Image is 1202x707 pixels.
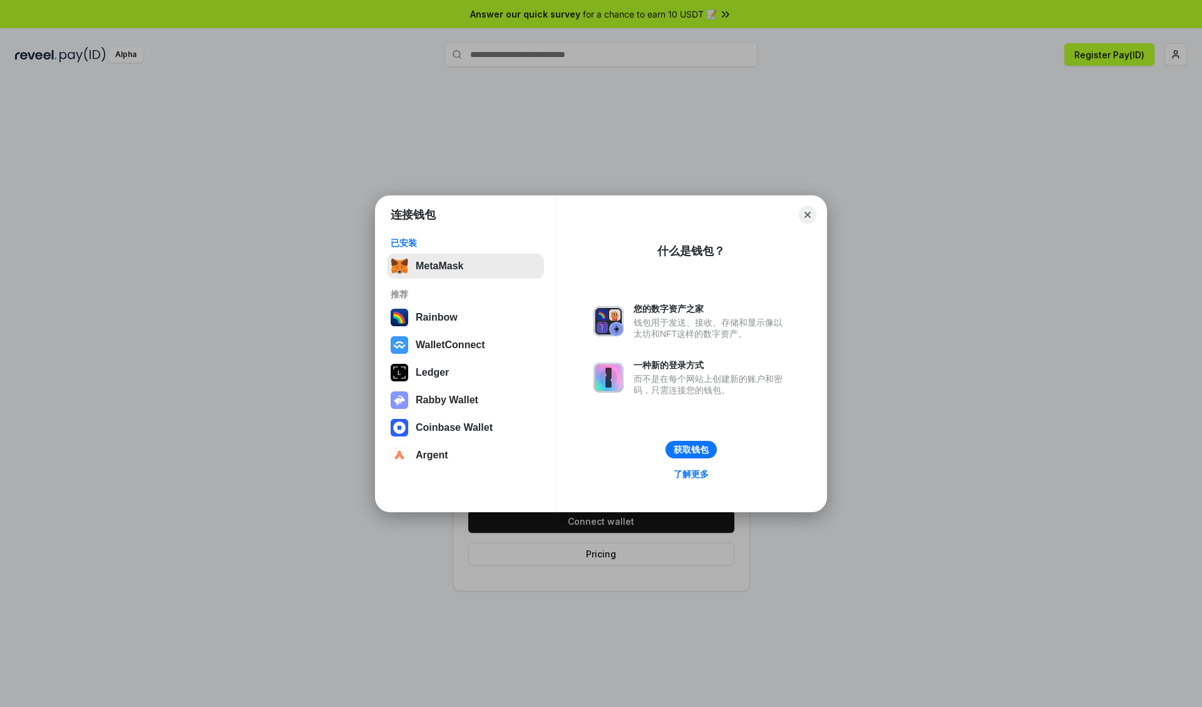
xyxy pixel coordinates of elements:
[391,336,408,354] img: svg+xml,%3Csvg%20width%3D%2228%22%20height%3D%2228%22%20viewBox%3D%220%200%2028%2028%22%20fill%3D...
[799,206,816,224] button: Close
[674,468,709,480] div: 了解更多
[387,443,544,468] button: Argent
[657,244,725,259] div: 什么是钱包？
[593,306,624,336] img: svg+xml,%3Csvg%20xmlns%3D%22http%3A%2F%2Fwww.w3.org%2F2000%2Fsvg%22%20fill%3D%22none%22%20viewBox...
[387,415,544,440] button: Coinbase Wallet
[387,305,544,330] button: Rainbow
[391,419,408,436] img: svg+xml,%3Csvg%20width%3D%2228%22%20height%3D%2228%22%20viewBox%3D%220%200%2028%2028%22%20fill%3D...
[416,422,493,433] div: Coinbase Wallet
[593,363,624,393] img: svg+xml,%3Csvg%20xmlns%3D%22http%3A%2F%2Fwww.w3.org%2F2000%2Fsvg%22%20fill%3D%22none%22%20viewBox...
[387,333,544,358] button: WalletConnect
[634,303,789,314] div: 您的数字资产之家
[391,391,408,409] img: svg+xml,%3Csvg%20xmlns%3D%22http%3A%2F%2Fwww.w3.org%2F2000%2Fsvg%22%20fill%3D%22none%22%20viewBox...
[634,359,789,371] div: 一种新的登录方式
[666,466,716,482] a: 了解更多
[391,237,540,249] div: 已安装
[387,360,544,385] button: Ledger
[416,450,448,461] div: Argent
[416,395,478,406] div: Rabby Wallet
[634,317,789,339] div: 钱包用于发送、接收、存储和显示像以太坊和NFT这样的数字资产。
[391,446,408,464] img: svg+xml,%3Csvg%20width%3D%2228%22%20height%3D%2228%22%20viewBox%3D%220%200%2028%2028%22%20fill%3D...
[387,388,544,413] button: Rabby Wallet
[391,364,408,381] img: svg+xml,%3Csvg%20xmlns%3D%22http%3A%2F%2Fwww.w3.org%2F2000%2Fsvg%22%20width%3D%2228%22%20height%3...
[674,444,709,455] div: 获取钱包
[665,441,717,458] button: 获取钱包
[416,261,463,272] div: MetaMask
[391,289,540,300] div: 推荐
[391,257,408,275] img: svg+xml,%3Csvg%20fill%3D%22none%22%20height%3D%2233%22%20viewBox%3D%220%200%2035%2033%22%20width%...
[416,339,485,351] div: WalletConnect
[416,367,449,378] div: Ledger
[387,254,544,279] button: MetaMask
[391,207,436,222] h1: 连接钱包
[391,309,408,326] img: svg+xml,%3Csvg%20width%3D%22120%22%20height%3D%22120%22%20viewBox%3D%220%200%20120%20120%22%20fil...
[416,312,458,323] div: Rainbow
[634,373,789,396] div: 而不是在每个网站上创建新的账户和密码，只需连接您的钱包。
